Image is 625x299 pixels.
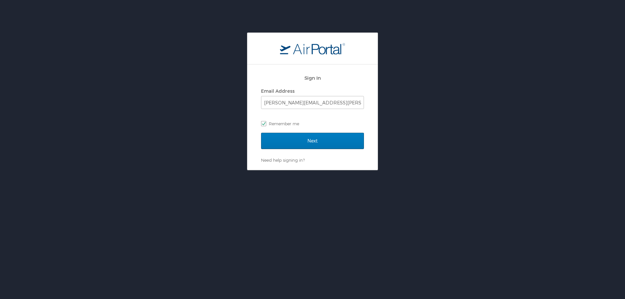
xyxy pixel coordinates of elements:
img: logo [280,43,345,54]
a: Need help signing in? [261,157,305,163]
label: Remember me [261,119,364,129]
label: Email Address [261,88,295,94]
h2: Sign In [261,74,364,82]
input: Next [261,133,364,149]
